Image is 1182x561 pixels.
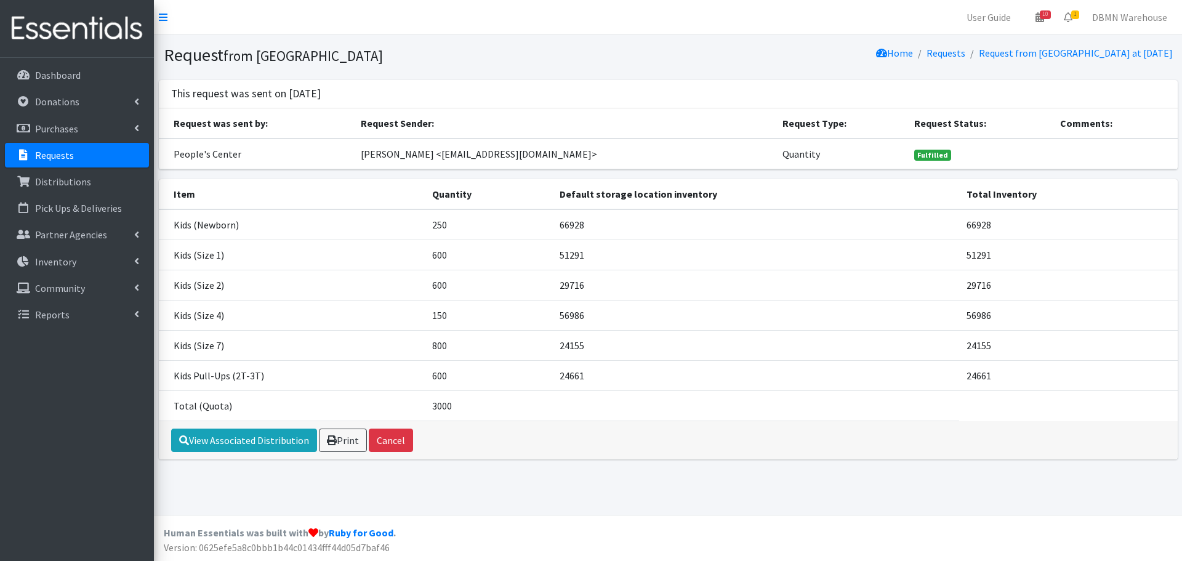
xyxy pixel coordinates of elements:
p: Distributions [35,176,91,188]
span: Fulfilled [914,150,951,161]
a: Request from [GEOGRAPHIC_DATA] at [DATE] [979,47,1173,59]
td: 56986 [959,300,1177,330]
td: Kids Pull-Ups (2T-3T) [159,360,425,390]
span: 10 [1040,10,1051,19]
strong: Human Essentials was built with by . [164,527,396,539]
td: 51291 [959,240,1177,270]
a: User Guide [957,5,1021,30]
th: Comments: [1053,108,1178,139]
td: 24155 [959,330,1177,360]
p: Reports [35,309,70,321]
a: Community [5,276,149,301]
td: 600 [425,270,553,300]
th: Item [159,179,425,209]
td: 24155 [552,330,959,360]
td: Kids (Size 4) [159,300,425,330]
td: 29716 [552,270,959,300]
span: 1 [1071,10,1079,19]
p: Pick Ups & Deliveries [35,202,122,214]
p: Community [35,282,85,294]
td: Kids (Size 7) [159,330,425,360]
td: Kids (Newborn) [159,209,425,240]
th: Default storage location inventory [552,179,959,209]
a: DBMN Warehouse [1082,5,1177,30]
td: 250 [425,209,553,240]
a: Print [319,429,367,452]
td: 600 [425,240,553,270]
span: Version: 0625efe5a8c0bbb1b44c01434fff44d05d7baf46 [164,541,390,554]
a: Ruby for Good [329,527,393,539]
button: Cancel [369,429,413,452]
p: Donations [35,95,79,108]
a: Home [876,47,913,59]
td: 29716 [959,270,1177,300]
td: [PERSON_NAME] <[EMAIL_ADDRESS][DOMAIN_NAME]> [353,139,774,169]
td: 24661 [959,360,1177,390]
img: HumanEssentials [5,8,149,49]
p: Purchases [35,123,78,135]
a: Purchases [5,116,149,141]
th: Request Type: [775,108,907,139]
a: Pick Ups & Deliveries [5,196,149,220]
h1: Request [164,44,664,66]
td: 56986 [552,300,959,330]
td: 24661 [552,360,959,390]
td: 3000 [425,390,553,421]
td: 600 [425,360,553,390]
th: Total Inventory [959,179,1177,209]
td: Total (Quota) [159,390,425,421]
td: 66928 [959,209,1177,240]
a: Partner Agencies [5,222,149,247]
small: from [GEOGRAPHIC_DATA] [223,47,383,65]
p: Requests [35,149,74,161]
a: Requests [927,47,965,59]
a: View Associated Distribution [171,429,317,452]
td: 800 [425,330,553,360]
p: Partner Agencies [35,228,107,241]
td: 150 [425,300,553,330]
a: Dashboard [5,63,149,87]
p: Dashboard [35,69,81,81]
td: 66928 [552,209,959,240]
a: Inventory [5,249,149,274]
h3: This request was sent on [DATE] [171,87,321,100]
td: 51291 [552,240,959,270]
td: People's Center [159,139,354,169]
th: Request Sender: [353,108,774,139]
a: Requests [5,143,149,167]
th: Request was sent by: [159,108,354,139]
td: Kids (Size 2) [159,270,425,300]
a: 10 [1026,5,1054,30]
a: Donations [5,89,149,114]
a: Reports [5,302,149,327]
a: Distributions [5,169,149,194]
td: Quantity [775,139,907,169]
th: Quantity [425,179,553,209]
p: Inventory [35,256,76,268]
td: Kids (Size 1) [159,240,425,270]
a: 1 [1054,5,1082,30]
th: Request Status: [907,108,1052,139]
